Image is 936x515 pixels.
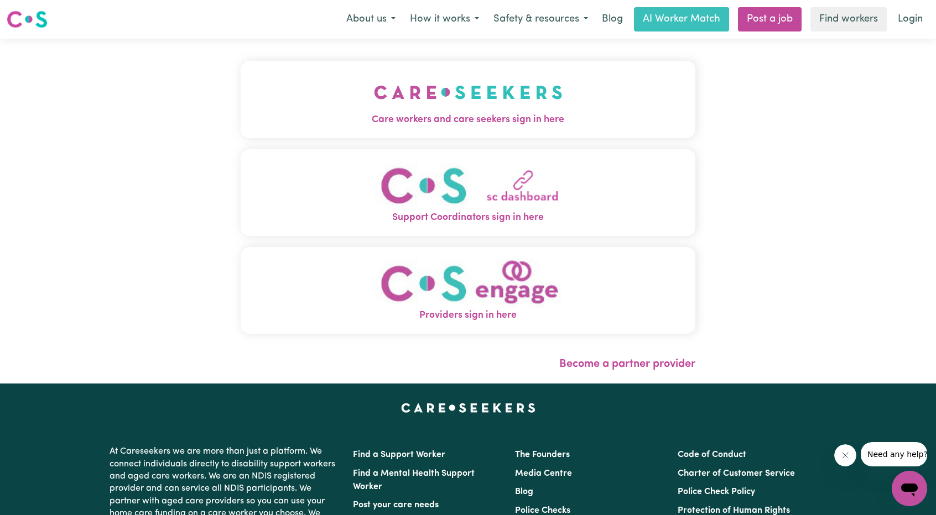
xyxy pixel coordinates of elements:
[241,308,695,323] span: Providers sign in here
[353,501,439,509] a: Post your care needs
[515,506,570,515] a: Police Checks
[634,7,729,31] a: AI Worker Match
[353,469,475,491] a: Find a Mental Health Support Worker
[891,7,929,31] a: Login
[7,7,48,32] a: Careseekers logo
[861,442,927,466] iframe: Message from company
[353,450,445,459] a: Find a Support Worker
[241,149,695,236] button: Support Coordinators sign in here
[241,211,695,225] span: Support Coordinators sign in here
[678,469,795,478] a: Charter of Customer Service
[339,8,403,31] button: About us
[834,444,856,466] iframe: Close message
[515,469,572,478] a: Media Centre
[403,8,486,31] button: How it works
[738,7,802,31] a: Post a job
[678,450,746,459] a: Code of Conduct
[559,359,695,370] a: Become a partner provider
[678,487,755,496] a: Police Check Policy
[810,7,887,31] a: Find workers
[515,450,570,459] a: The Founders
[892,471,927,506] iframe: Button to launch messaging window
[241,61,695,138] button: Care workers and care seekers sign in here
[7,9,48,29] img: Careseekers logo
[7,8,67,17] span: Need any help?
[241,113,695,127] span: Care workers and care seekers sign in here
[401,403,535,412] a: Careseekers home page
[241,247,695,334] button: Providers sign in here
[678,506,790,515] a: Protection of Human Rights
[595,7,630,31] a: Blog
[486,8,595,31] button: Safety & resources
[515,487,533,496] a: Blog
